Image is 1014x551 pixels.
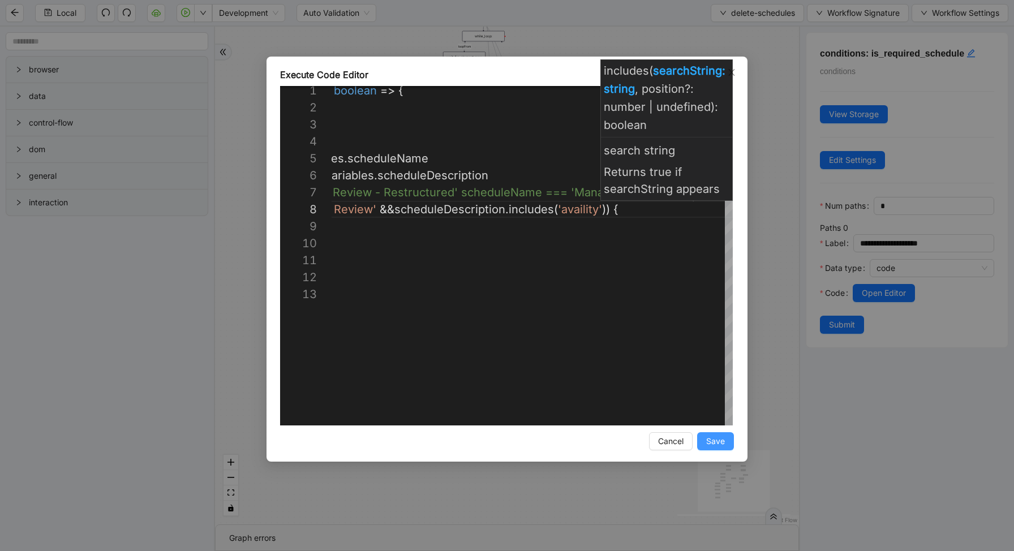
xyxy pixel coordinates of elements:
[280,201,317,218] div: 8
[604,163,727,333] p: Returns true if searchString appears as a substring of the result of converting this object to a ...
[347,152,428,165] span: scheduleName
[377,169,488,182] span: scheduleDescription
[325,169,374,182] span: variables
[394,203,505,216] span: scheduleDescription
[649,432,693,450] button: Cancel
[280,167,317,184] div: 6
[604,82,718,132] span: , position?: number | undefined): boolean
[658,435,684,447] span: Cancel
[600,201,601,218] textarea: Editor content;Press Alt+F1 for Accessibility Options.
[380,203,394,216] span: &&
[697,432,734,450] button: Save
[380,84,395,97] span: =>
[599,203,602,216] span: '
[280,68,734,81] div: Execute Code Editor
[505,203,509,216] span: .
[509,203,554,216] span: includes
[280,99,317,116] div: 2
[374,169,377,182] span: .
[344,152,347,165] span: .
[280,82,317,99] div: 1
[706,435,725,447] span: Save
[334,84,377,97] span: boolean
[413,186,698,199] span: uctured' scheduleName === 'Manager Review - 2' ||
[280,218,317,235] div: 9
[602,203,606,216] span: )
[613,203,618,216] span: {
[725,66,738,79] button: Close
[554,203,558,216] span: (
[280,133,317,150] div: 4
[604,64,653,78] span: includes(
[398,84,403,97] span: {
[727,68,736,77] span: close
[280,150,317,167] div: 5
[604,142,727,159] p: search string
[280,116,317,133] div: 3
[280,252,317,269] div: 11
[280,235,317,252] div: 10
[558,203,599,216] span: 'availity
[606,203,610,216] span: )
[280,286,317,303] div: 13
[604,64,725,96] span: searchString: string
[280,184,317,201] div: 7
[280,269,317,286] div: 12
